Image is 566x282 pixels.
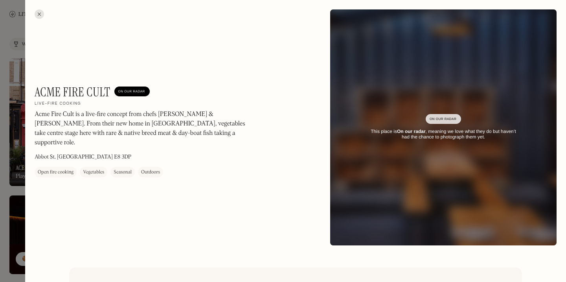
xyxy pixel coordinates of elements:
div: Open fire cooking [38,169,74,177]
div: Vegetables [83,169,104,177]
div: Outdoors [141,169,160,177]
p: Acme Fire Cult is a live-fire concept from chefs [PERSON_NAME] & [PERSON_NAME]. From their new ho... [35,110,247,148]
p: Abbot St, [GEOGRAPHIC_DATA] E8 3DP [35,153,131,162]
div: This place is , meaning we love what they do but haven’t had the chance to photograph them yet. [366,129,520,140]
div: Seasonal [114,169,132,177]
strong: On our radar [397,129,426,134]
h2: Live-fire cooking [35,101,81,107]
div: On Our Radar [118,88,146,96]
div: On Our Radar [430,115,457,123]
h1: Acme Fire Cult [35,85,110,100]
